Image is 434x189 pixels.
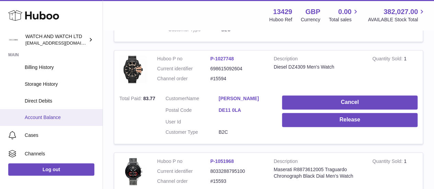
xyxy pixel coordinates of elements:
span: Cases [25,132,97,139]
span: Storage History [25,81,97,87]
dd: 698615092604 [210,66,263,72]
span: 0.00 [338,7,352,16]
dt: Channel order [157,75,210,82]
dd: #15593 [210,178,263,184]
span: Customer [165,96,186,101]
img: internalAdmin-13429@internal.huboo.com [8,35,19,45]
img: 1736629839.jpg [119,56,147,83]
td: 1 [367,50,423,91]
dt: Huboo P no [157,56,210,62]
div: Huboo Ref [269,16,292,23]
dd: 8033288795100 [210,168,263,174]
span: Channels [25,151,97,157]
strong: Total Paid [119,96,143,103]
dt: Current identifier [157,168,210,174]
strong: GBP [305,7,320,16]
dt: Customer Type [165,129,219,135]
a: P-1027748 [210,56,234,61]
a: P-1051968 [210,158,234,164]
button: Cancel [282,95,418,109]
span: 382,027.00 [384,7,418,16]
img: 1752579003.png [119,158,147,185]
a: 0.00 Total sales [329,7,359,23]
dt: User Id [165,119,219,125]
dt: Postal Code [165,107,219,115]
dt: Huboo P no [157,158,210,164]
dd: B2C [219,129,272,135]
dt: Current identifier [157,66,210,72]
strong: 13429 [273,7,292,16]
button: Release [282,113,418,127]
dd: #15594 [210,75,263,82]
div: WATCH AND WATCH LTD [25,33,87,46]
strong: Description [274,158,362,166]
span: Billing History [25,64,97,71]
span: Direct Debits [25,98,97,104]
div: Diesel DZ4309 Men's Watch [274,64,362,70]
span: AVAILABLE Stock Total [368,16,426,23]
a: 382,027.00 AVAILABLE Stock Total [368,7,426,23]
span: [EMAIL_ADDRESS][DOMAIN_NAME] [25,40,101,46]
span: 83.77 [143,96,155,101]
dt: Channel order [157,178,210,184]
span: Total sales [329,16,359,23]
div: Currency [301,16,320,23]
strong: Description [274,56,362,64]
span: Account Balance [25,114,97,121]
strong: Quantity Sold [372,56,404,63]
dt: Name [165,95,219,104]
a: [PERSON_NAME] [219,95,272,102]
strong: Quantity Sold [372,158,404,165]
a: DE11 0LA [219,107,272,114]
a: Log out [8,163,94,176]
div: Maserati R8873612005 Traguardo Chronograph Black Dial Men's Watch [274,166,362,179]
